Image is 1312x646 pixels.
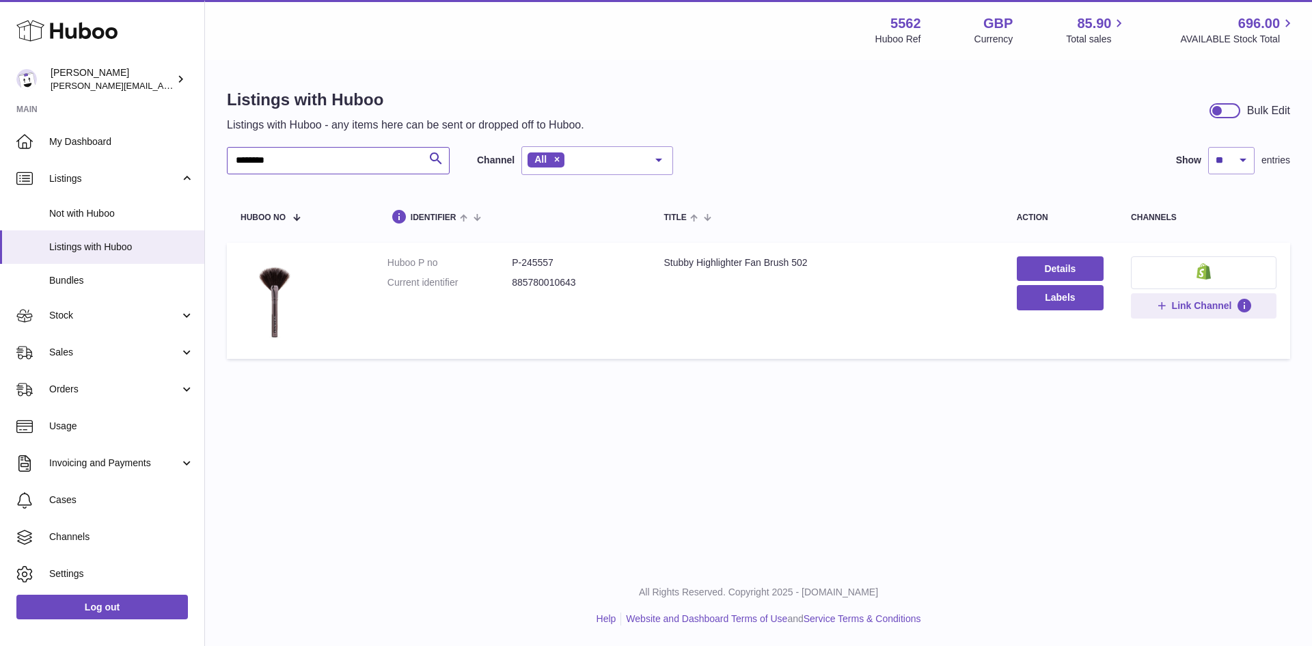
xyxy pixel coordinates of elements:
dt: Current identifier [387,276,512,289]
span: Settings [49,567,194,580]
a: Service Terms & Conditions [804,613,921,624]
div: Bulk Edit [1247,103,1290,118]
div: channels [1131,213,1276,222]
li: and [621,613,920,625]
span: Channels [49,530,194,543]
button: Labels [1017,285,1104,310]
a: Help [597,613,616,624]
dt: Huboo P no [387,256,512,269]
strong: 5562 [890,14,921,33]
span: All [534,154,547,165]
span: 696.00 [1238,14,1280,33]
button: Link Channel [1131,293,1276,318]
span: AVAILABLE Stock Total [1180,33,1296,46]
a: 85.90 Total sales [1066,14,1127,46]
img: Stubby Highlighter Fan Brush 502 [241,256,309,342]
span: Not with Huboo [49,207,194,220]
a: Details [1017,256,1104,281]
p: All Rights Reserved. Copyright 2025 - [DOMAIN_NAME] [216,586,1301,599]
a: 696.00 AVAILABLE Stock Total [1180,14,1296,46]
span: Cases [49,494,194,507]
span: Orders [49,383,180,396]
div: Huboo Ref [875,33,921,46]
span: Link Channel [1172,299,1232,312]
a: Website and Dashboard Terms of Use [626,613,787,624]
span: Sales [49,346,180,359]
h1: Listings with Huboo [227,89,584,111]
dd: P-245557 [512,256,636,269]
label: Channel [477,154,515,167]
span: identifier [411,213,456,222]
span: [PERSON_NAME][EMAIL_ADDRESS][DOMAIN_NAME] [51,80,274,91]
div: [PERSON_NAME] [51,66,174,92]
span: My Dashboard [49,135,194,148]
div: Currency [974,33,1013,46]
span: entries [1261,154,1290,167]
span: 85.90 [1077,14,1111,33]
span: Total sales [1066,33,1127,46]
span: Listings with Huboo [49,241,194,254]
span: Invoicing and Payments [49,457,180,470]
img: ketan@vasanticosmetics.com [16,69,37,90]
span: Usage [49,420,194,433]
a: Log out [16,595,188,619]
span: Stock [49,309,180,322]
div: action [1017,213,1104,222]
span: Huboo no [241,213,286,222]
div: Stubby Highlighter Fan Brush 502 [664,256,989,269]
span: title [664,213,686,222]
span: Listings [49,172,180,185]
dd: 885780010643 [512,276,636,289]
label: Show [1176,154,1201,167]
strong: GBP [983,14,1013,33]
img: shopify-small.png [1197,263,1211,280]
p: Listings with Huboo - any items here can be sent or dropped off to Huboo. [227,118,584,133]
span: Bundles [49,274,194,287]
